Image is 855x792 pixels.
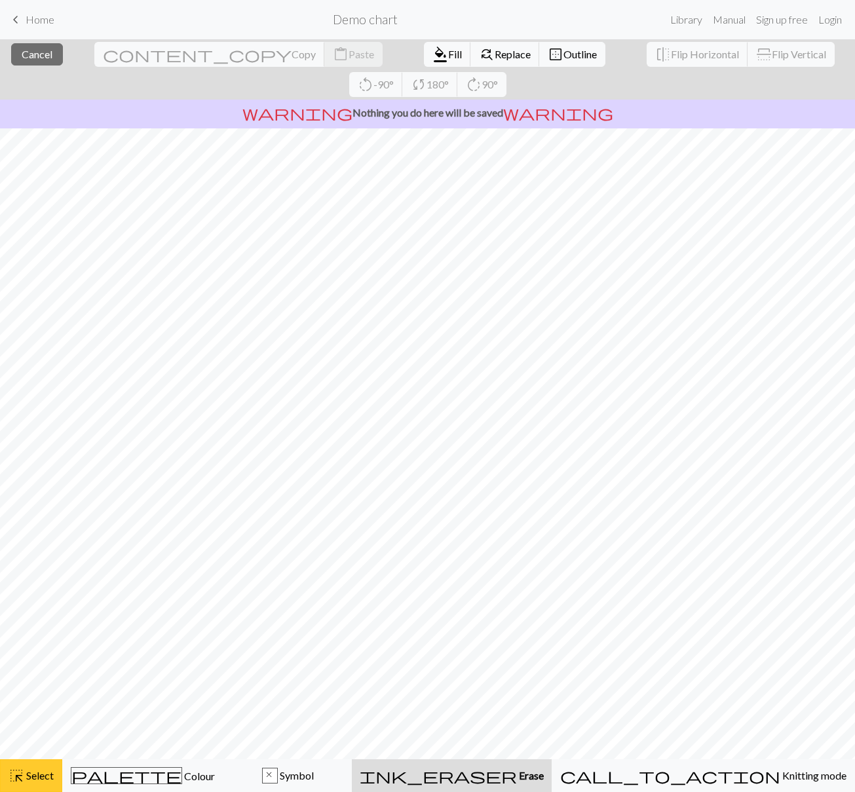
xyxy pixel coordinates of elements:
span: keyboard_arrow_left [8,10,24,29]
p: Nothing you do here will be saved [5,105,850,121]
button: Erase [352,759,552,792]
span: warning [503,104,613,122]
button: Cancel [11,43,63,66]
span: highlight_alt [9,766,24,785]
span: Symbol [278,769,314,782]
span: content_copy [103,45,292,64]
a: Sign up free [751,7,813,33]
button: Fill [424,42,471,67]
span: Fill [448,48,462,60]
span: Erase [517,769,544,782]
span: Colour [182,770,215,782]
span: Cancel [22,48,52,60]
button: Colour [62,759,223,792]
span: Select [24,769,54,782]
span: border_outer [548,45,563,64]
span: Outline [563,48,597,60]
span: warning [242,104,352,122]
a: Manual [708,7,751,33]
button: Replace [470,42,540,67]
div: x [263,768,277,784]
button: Flip Horizontal [647,42,748,67]
span: call_to_action [560,766,780,785]
span: flip [655,45,671,64]
button: 180° [402,72,458,97]
button: Knitting mode [552,759,855,792]
span: palette [71,766,181,785]
button: -90° [349,72,403,97]
span: sync [411,75,427,94]
a: Login [813,7,847,33]
button: Copy [94,42,325,67]
span: Copy [292,48,316,60]
h2: Demo chart [333,12,398,27]
button: x Symbol [223,759,352,792]
span: 180° [427,78,449,90]
span: format_color_fill [432,45,448,64]
a: Library [665,7,708,33]
span: flip [755,47,773,62]
span: find_replace [479,45,495,64]
span: rotate_right [466,75,482,94]
span: Flip Horizontal [671,48,739,60]
button: 90° [457,72,506,97]
span: Replace [495,48,531,60]
span: 90° [482,78,498,90]
span: Home [26,13,54,26]
button: Outline [539,42,605,67]
span: Flip Vertical [772,48,826,60]
span: rotate_left [358,75,373,94]
span: Knitting mode [780,769,846,782]
span: ink_eraser [360,766,517,785]
span: -90° [373,78,394,90]
a: Home [8,9,54,31]
button: Flip Vertical [748,42,835,67]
